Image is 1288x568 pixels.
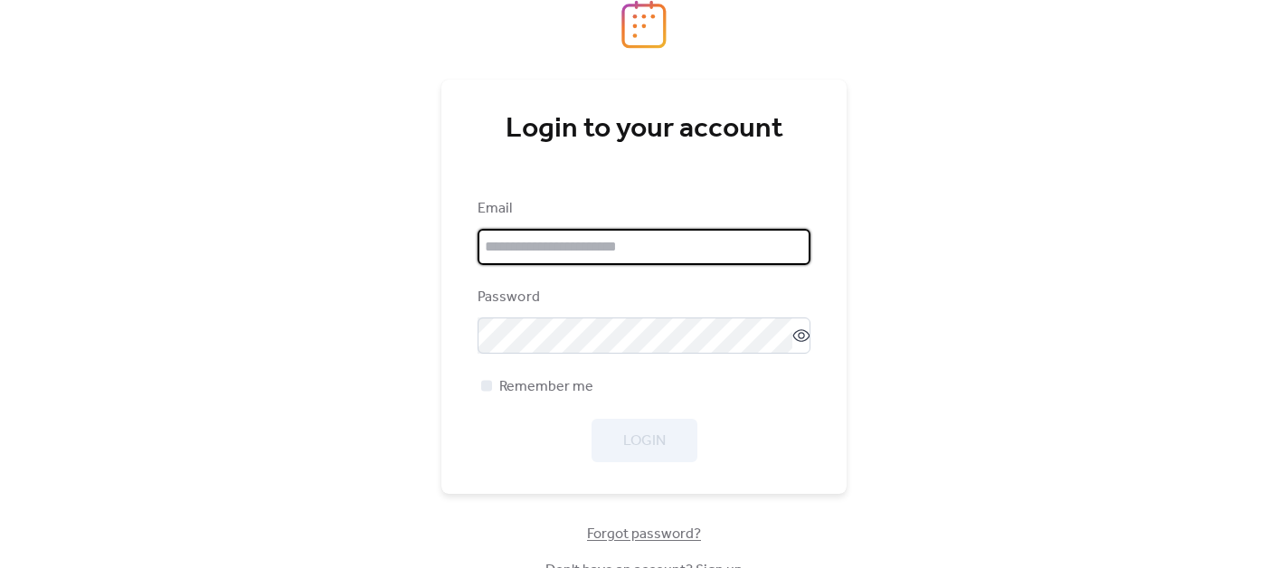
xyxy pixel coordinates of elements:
[499,376,593,398] span: Remember me
[478,111,810,147] div: Login to your account
[587,529,701,539] a: Forgot password?
[478,198,807,220] div: Email
[478,287,807,308] div: Password
[587,524,701,545] span: Forgot password?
